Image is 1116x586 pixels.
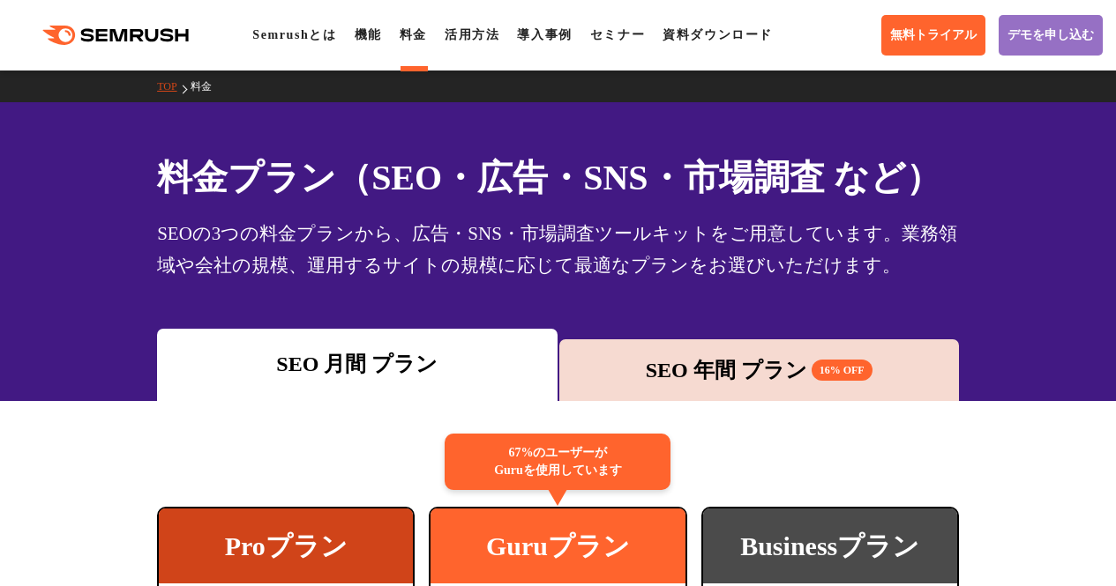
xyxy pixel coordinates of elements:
h1: 料金プラン（SEO・広告・SNS・市場調査 など） [157,152,959,204]
a: 機能 [355,28,382,41]
a: 料金 [400,28,427,41]
a: デモを申し込む [999,15,1103,56]
a: Semrushとは [252,28,336,41]
a: TOP [157,80,190,93]
span: 無料トライアル [890,27,977,43]
div: Proプラン [159,508,413,583]
a: 導入事例 [517,28,572,41]
div: SEO 年間 プラン [568,354,950,386]
a: 料金 [191,80,225,93]
a: 無料トライアル [881,15,985,56]
a: 活用方法 [445,28,499,41]
span: デモを申し込む [1007,27,1094,43]
div: SEOの3つの料金プランから、広告・SNS・市場調査ツールキットをご用意しています。業務領域や会社の規模、運用するサイトの規模に応じて最適なプランをお選びいただけます。 [157,218,959,281]
div: Guruプラン [431,508,685,583]
div: Businessプラン [703,508,957,583]
div: SEO 月間 プラン [166,348,548,380]
div: 67%のユーザーが Guruを使用しています [445,434,670,490]
a: 資料ダウンロード [663,28,773,41]
span: 16% OFF [812,360,873,381]
a: セミナー [590,28,645,41]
